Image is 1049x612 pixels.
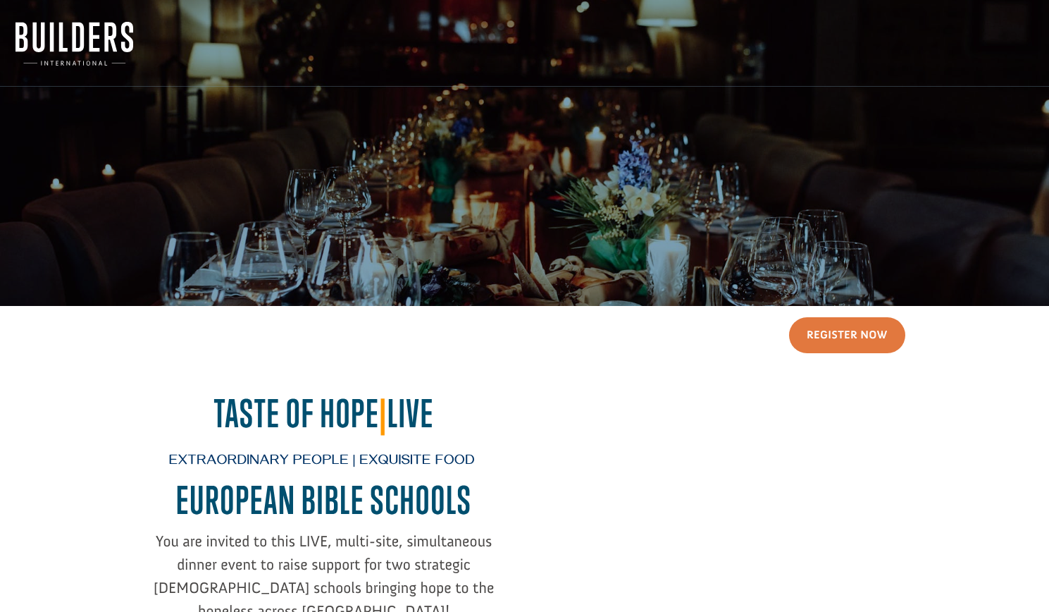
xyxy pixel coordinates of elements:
[144,391,504,443] h2: Taste of Hope Live
[545,391,905,593] iframe: Taste of Hope European Bible Schools - Sizzle Invite Video
[144,478,504,530] h2: EUROPEAN BIBLE SCHOOL
[169,453,475,471] span: Extraordinary People | Exquisite Food
[379,391,387,436] span: |
[789,317,905,353] a: Register Now
[15,22,133,66] img: Builders International
[457,477,472,522] span: S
